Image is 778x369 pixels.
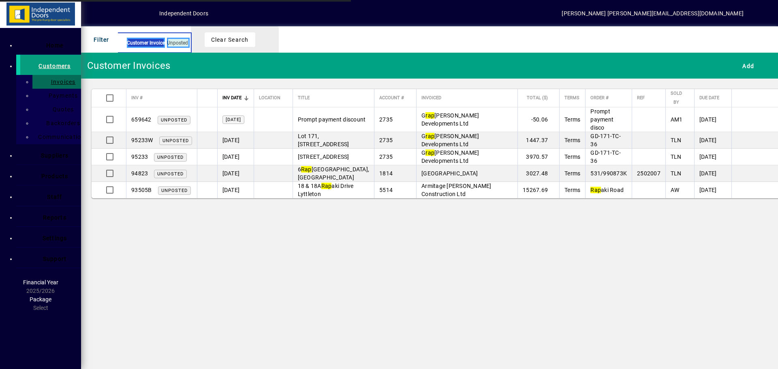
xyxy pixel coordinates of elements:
button: Edit [740,110,753,123]
div: Customer Invoices [87,59,170,72]
span: AW [671,187,680,193]
span: [GEOGRAPHIC_DATA] [421,170,478,177]
span: 531/990873K [590,170,627,177]
div: Sold by [671,89,689,107]
td: [DATE] [694,107,731,132]
button: Add [736,58,756,73]
div: Independent Doors [159,7,208,20]
span: Staff [47,194,62,200]
span: Title [298,94,310,102]
button: Edit [740,147,753,160]
td: [DATE] [217,149,254,165]
span: Backorders [41,120,80,126]
span: Christchurch [259,139,288,142]
span: Ref [637,94,645,102]
span: Location [259,94,280,102]
span: Quotes [48,106,74,113]
span: Order # [590,94,609,102]
td: [DATE] [217,165,254,182]
span: aki Road [590,187,624,193]
span: 6 [GEOGRAPHIC_DATA], [GEOGRAPHIC_DATA] [298,166,370,181]
span: Account # [379,94,404,102]
span: Package [30,296,51,303]
span: Inv # [131,94,143,102]
span: Filter [90,33,109,46]
span: TLN [671,154,682,160]
span: [STREET_ADDRESS] [298,154,349,160]
span: G [PERSON_NAME] Developments Ltd [421,112,479,127]
a: Suppliers [20,144,81,164]
td: [DATE] [217,182,254,198]
td: [DATE] [694,149,731,165]
span: Add [738,59,754,73]
button: Clear [259,30,279,49]
button: Add [107,6,133,21]
span: G [PERSON_NAME] Developments Ltd [421,133,479,147]
span: GD-171-TC-36 [590,149,621,164]
span: Customers [38,63,71,69]
button: More options [761,110,774,123]
span: 1814 [379,170,393,177]
span: 2735 [379,137,393,143]
span: Financial Year [23,279,58,286]
button: More options [761,181,774,194]
span: AM1 [671,116,683,123]
div: Title [298,94,370,102]
button: Filter [88,32,111,47]
td: [DATE] [694,132,731,149]
td: 3027.48 [517,165,559,182]
a: Invoices [36,75,81,89]
button: Edit [740,164,753,177]
span: Armitage [PERSON_NAME] Construction Ltd [421,183,492,197]
span: TLN [671,170,682,177]
span: Payments [44,92,78,99]
span: TLN [671,137,682,143]
span: Sold by [671,89,682,107]
div: Inv Date [222,94,249,102]
span: Christchurch [259,172,288,175]
span: 95233 [131,154,148,160]
span: 5514 [379,187,393,193]
em: rap [425,112,434,119]
td: [DATE] [217,132,254,149]
span: Unposted [157,155,184,160]
button: More options [761,164,774,177]
span: Unposted [162,138,189,143]
div: Ref [637,94,660,102]
span: GD-171-TC-36 [590,133,621,147]
span: Christchurch [259,155,288,158]
a: Backorders [36,116,81,130]
span: Home [46,42,63,49]
span: Prompt payment disco [590,108,613,131]
span: Communications [33,134,88,140]
em: rap [425,133,434,139]
span: Suppliers [41,152,68,159]
span: Lot 171, [STREET_ADDRESS] [298,133,349,147]
span: Prompt payment discount [298,116,366,123]
td: 3970.57 [517,149,559,165]
span: Terms [564,170,580,177]
span: 93505B [131,187,152,193]
span: Reports [43,214,66,221]
span: 18 & 18A aki Drive Lyttleton [298,183,354,197]
div: Total ($) [523,94,555,102]
div: Location [259,94,288,102]
span: Due Date [699,94,719,102]
span: Terms [564,116,580,123]
span: 2735 [379,154,393,160]
button: More options [761,147,774,160]
span: Unposted [157,171,184,177]
button: More options [761,131,774,144]
span: Christchurch [259,188,288,192]
button: Edit [740,181,753,194]
span: Inv Date [222,94,242,102]
mat-chip: Customer Invoice Status: Unposted [167,38,190,48]
span: G [PERSON_NAME] Developments Ltd [421,149,479,164]
a: Settings [20,227,81,247]
td: 1447.37 [517,132,559,149]
span: Christchurch [259,118,288,121]
td: [DATE] [694,182,731,198]
div: Invoiced [421,94,513,102]
a: Payments [36,89,81,102]
div: Order # [590,94,627,102]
